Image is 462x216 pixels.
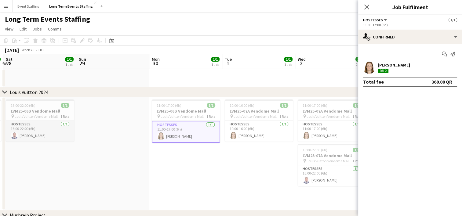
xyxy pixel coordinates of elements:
span: Wed [298,56,306,62]
span: Louis Vuitton Vendome Mall [307,114,350,119]
a: Comms [45,25,64,33]
span: Mon [152,56,160,62]
span: Tue [225,56,232,62]
span: 2 [297,60,306,67]
app-card-role: Hostesses1/111:00-17:00 (6h)[PERSON_NAME] [298,121,366,142]
span: Louis Vuitton Vendome Mall [307,159,350,163]
span: Louis Vuitton Vendome Mall [161,114,204,119]
span: 11:00-17:00 (6h) [303,103,327,108]
app-job-card: 11:00-17:00 (6h)1/1LVM25-06B Vendome Mall Louis Vuitton Vendome Mall1 RoleHostesses1/111:00-17:00... [152,99,220,143]
a: View [2,25,16,33]
div: Louis Vuitton 2024 [10,89,48,95]
div: 11:00-17:00 (6h) [363,23,457,27]
span: 29 [78,60,86,67]
span: 1 Role [60,114,69,119]
span: 1/1 [65,57,74,62]
div: +03 [38,48,44,52]
app-job-card: 16:00-22:00 (6h)1/1LVM25-06B Vendome Mall Louis Vuitton Vendome Mall1 RoleHostesses1/116:00-22:00... [6,99,74,142]
button: Long Term Events Staffing [44,0,98,12]
div: 360.00 QR [431,79,452,85]
span: 1/1 [207,103,215,108]
span: 1 Role [352,159,361,163]
app-card-role: Hostesses1/116:00-22:00 (6h)[PERSON_NAME] [298,165,366,186]
a: Edit [17,25,29,33]
app-job-card: 10:00-16:00 (6h)1/1LVM25-07A Vendome Mall Louis Vuitton Vendome Mall1 RoleHostesses1/110:00-16:00... [225,99,293,142]
span: 1/1 [280,103,288,108]
h3: LVM25-07A Vendome Mall [298,153,366,158]
h1: Long Term Events Staffing [5,15,90,24]
button: Fix 7 errors [357,46,386,54]
span: Louis Vuitton Vendome Mall [15,114,58,119]
app-card-role: Hostesses1/116:00-22:00 (6h)[PERSON_NAME] [6,121,74,142]
span: 1 [224,60,232,67]
span: 1 Role [352,114,361,119]
span: Louis Vuitton Vendome Mall [234,114,277,119]
div: [PERSON_NAME] [378,62,410,68]
span: Hostesses [363,18,383,22]
span: 11:00-17:00 (6h) [157,103,181,108]
span: 30 [151,60,160,67]
h3: LVM25-06B Vendome Mall [6,108,74,114]
app-job-card: 16:00-22:00 (6h)1/1LVM25-07A Vendome Mall Louis Vuitton Vendome Mall1 RoleHostesses1/116:00-22:00... [298,144,366,186]
span: Edit [20,26,27,32]
app-job-card: 11:00-17:00 (6h)1/1LVM25-07A Vendome Mall Louis Vuitton Vendome Mall1 RoleHostesses1/111:00-17:00... [298,99,366,142]
div: Paid [378,69,388,73]
app-card-role: Hostesses1/110:00-16:00 (6h)[PERSON_NAME] [225,121,293,142]
span: Jobs [33,26,42,32]
app-card-role: Hostesses1/111:00-17:00 (6h)[PERSON_NAME] [152,121,220,143]
div: [DATE] [5,47,19,53]
button: Hostesses [363,18,388,22]
a: Jobs [30,25,44,33]
span: Sat [6,56,13,62]
div: 1 Job [284,62,292,67]
span: 16:00-22:00 (6h) [11,103,35,108]
span: Comms [48,26,62,32]
span: 1/1 [61,103,69,108]
div: Total fee [363,79,384,85]
span: 16:00-22:00 (6h) [303,148,327,152]
span: 1/1 [449,18,457,22]
button: Event Staffing [13,0,44,12]
h3: Job Fulfilment [358,3,462,11]
span: 1/1 [284,57,293,62]
span: 2/2 [355,57,364,62]
div: 1 Job [65,62,73,67]
h3: LVM25-07A Vendome Mall [225,108,293,114]
span: Week 26 [20,48,35,52]
span: 10:00-16:00 (6h) [230,103,254,108]
span: 1 Role [206,114,215,119]
span: 1/1 [353,148,361,152]
span: Sun [79,56,86,62]
div: 1 Job [211,62,219,67]
span: 1/1 [353,103,361,108]
div: Confirmed [358,30,462,44]
span: 28 [5,60,13,67]
span: View [5,26,13,32]
span: 1 Role [279,114,288,119]
h3: LVM25-06B Vendome Mall [152,108,220,114]
h3: LVM25-07A Vendome Mall [298,108,366,114]
div: 2 Jobs [356,62,365,67]
span: 1/1 [211,57,220,62]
